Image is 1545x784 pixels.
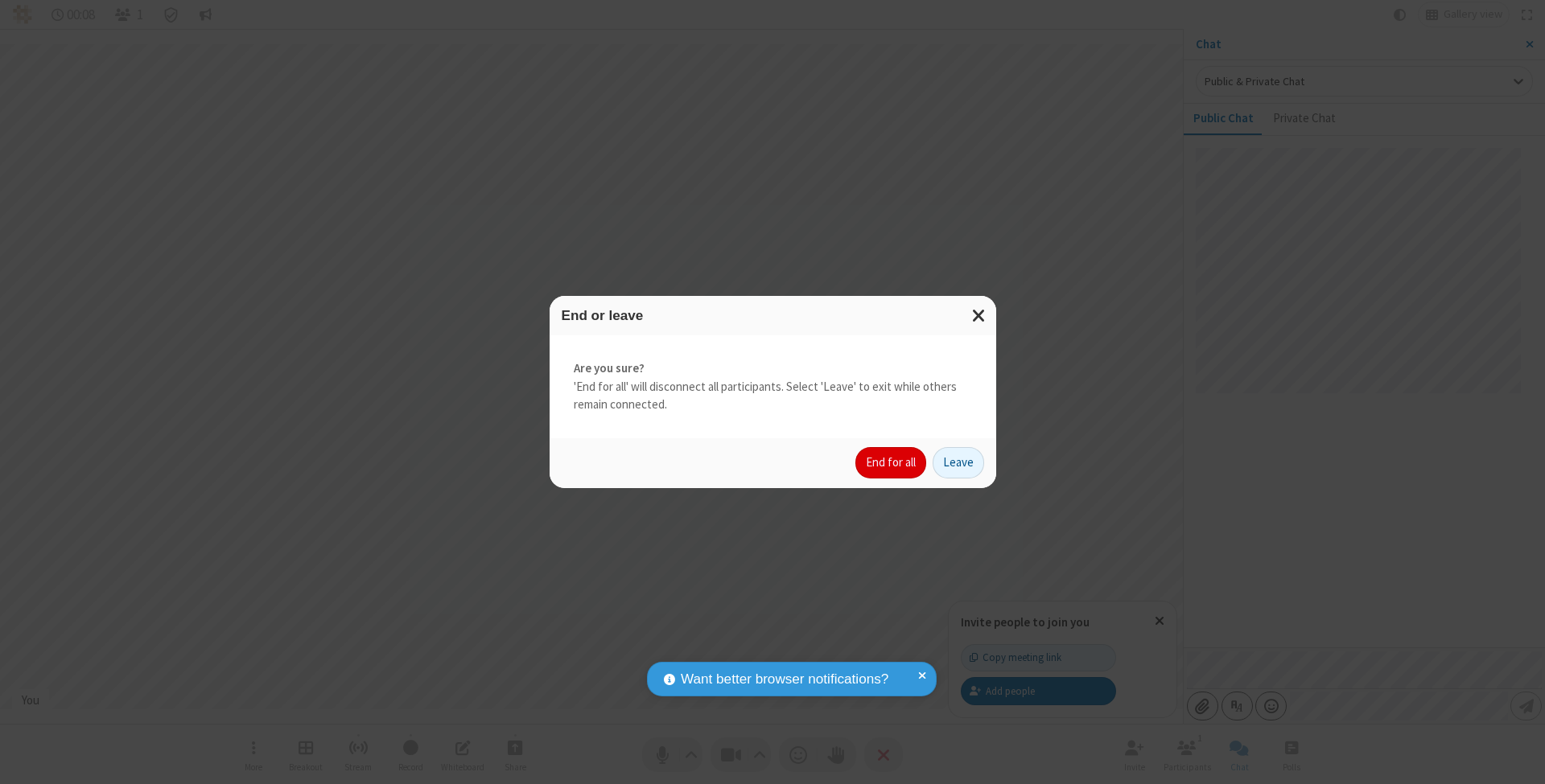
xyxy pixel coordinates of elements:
[550,335,996,438] div: 'End for all' will disconnect all participants. Select 'Leave' to exit while others remain connec...
[933,447,984,479] button: Leave
[855,447,926,479] button: End for all
[562,308,984,323] h3: End or leave
[962,296,996,335] button: Close modal
[574,359,972,378] strong: Are you sure?
[681,669,888,690] span: Want better browser notifications?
